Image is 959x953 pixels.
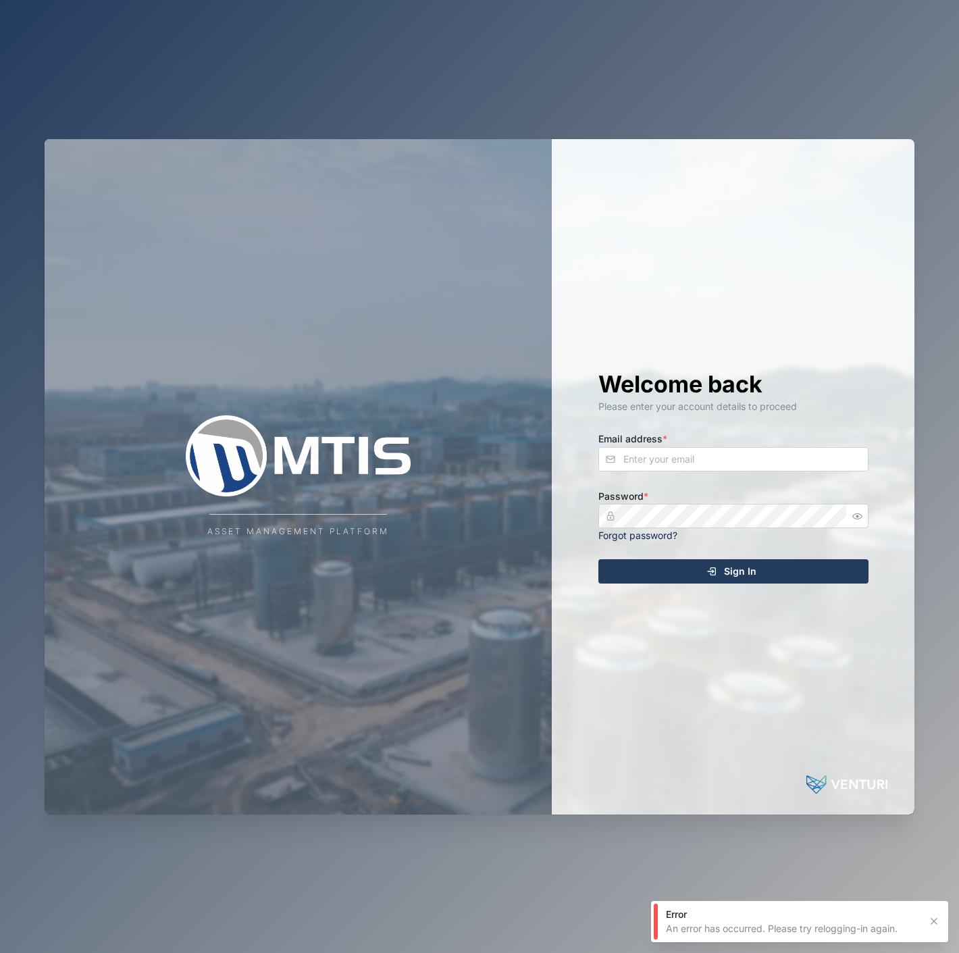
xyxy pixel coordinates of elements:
[598,447,869,471] input: Enter your email
[666,908,920,921] div: Error
[666,922,920,935] div: An error has occurred. Please try relogging-in again.
[724,560,756,583] span: Sign In
[598,530,677,541] a: Forgot password?
[598,432,667,446] label: Email address
[163,415,434,496] img: Company Logo
[598,369,869,399] h1: Welcome back
[806,771,887,798] img: Powered by: Venturi
[598,399,869,414] div: Please enter your account details to proceed
[207,525,389,538] div: Asset Management Platform
[598,559,869,584] button: Sign In
[598,489,648,504] label: Password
